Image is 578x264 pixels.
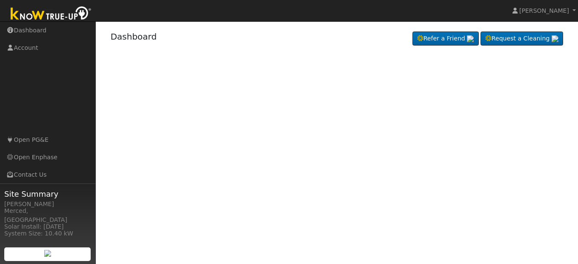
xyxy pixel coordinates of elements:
[519,7,569,14] span: [PERSON_NAME]
[467,35,474,42] img: retrieve
[412,32,479,46] a: Refer a Friend
[4,222,91,231] div: Solar Install: [DATE]
[4,200,91,209] div: [PERSON_NAME]
[4,188,91,200] span: Site Summary
[111,32,157,42] a: Dashboard
[6,5,96,24] img: Know True-Up
[4,229,91,238] div: System Size: 10.40 kW
[552,35,558,42] img: retrieve
[481,32,563,46] a: Request a Cleaning
[44,250,51,257] img: retrieve
[4,207,91,224] div: Merced, [GEOGRAPHIC_DATA]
